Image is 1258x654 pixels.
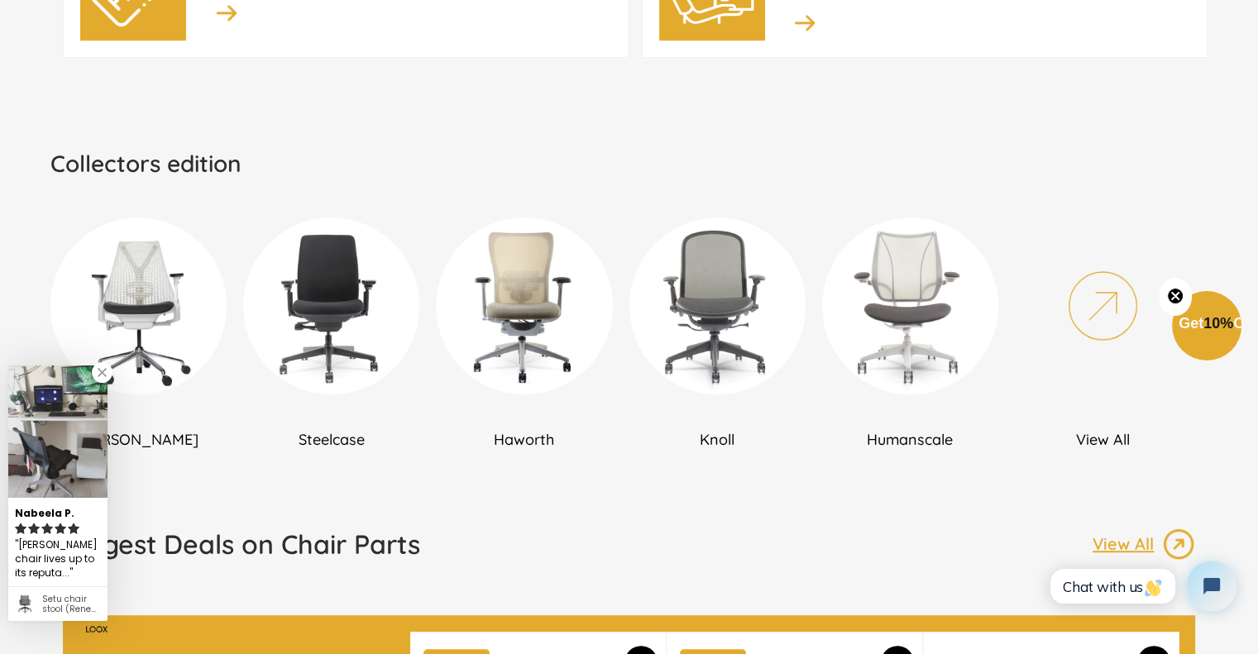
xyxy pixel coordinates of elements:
h2: Knoll [629,430,806,449]
img: DSC_0302_360x_6e80a80c-f46d-4795-927b-5d2184506fe0_300x300.webp [243,217,419,394]
p: View All [1093,533,1162,555]
h2: View All [1015,430,1191,449]
svg: rating icon full [15,523,26,534]
div: Herman Miller chair lives up to its reputation for excellence.... [15,537,101,582]
div: Setu chair stool (Renewed) | Alpine [42,594,101,614]
img: image_13.png [1162,527,1195,561]
svg: rating icon full [55,523,66,534]
span: 10% [1203,315,1233,332]
h2: Collectors edition [50,149,1208,178]
h2: Steelcase [243,430,419,449]
h1: Biggest Deals on Chair Parts [63,527,420,561]
h2: Haworth [436,430,612,449]
span: Get Off [1179,315,1255,332]
h2: Humanscale [822,430,998,449]
img: image_14.png [792,8,818,36]
svg: rating icon full [68,523,79,534]
h2: [PERSON_NAME] [50,430,227,449]
a: Knoll [629,203,806,449]
img: New_Project_2_6ea3accc-6ca5-46b8-b704-7bcc153a80af_300x300.png [1015,217,1191,394]
img: New_Project_1_a3282e8e-9a3b-4ba3-9537-0120933242cf_300x300.png [50,217,227,394]
a: View All [1015,203,1191,449]
svg: rating icon full [28,523,40,534]
a: Biggest Deals on Chair Parts [63,527,420,574]
a: Haworth [436,203,612,449]
img: DSC_6648_360x_b06c3dee-c9de-4039-a109-abe52bcda104_300x300.webp [629,217,806,394]
div: Get10%OffClose teaser [1172,293,1241,362]
a: Humanscale [822,203,998,449]
svg: rating icon full [41,523,53,534]
div: Nabeela P. [15,500,101,521]
a: [PERSON_NAME] [50,203,227,449]
img: DSC_0009_360x_0c74c2c9-ada6-4bf5-a92a-d09ed509ee4d_300x300.webp [436,217,612,394]
a: View All [1093,527,1195,561]
img: DSC_6036-min_360x_bcd95d38-0996-4c89-acee-1464bee9fefc_300x300.webp [822,217,998,394]
a: Steelcase [243,203,419,449]
iframe: Tidio Chat [1032,547,1251,625]
img: Nabeela P. review of Setu chair stool (Renewed) | Alpine [8,365,108,498]
button: Close teaser [1159,278,1192,316]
